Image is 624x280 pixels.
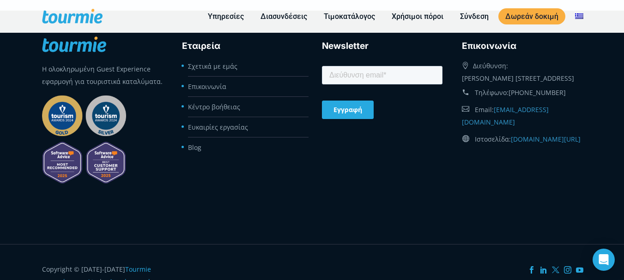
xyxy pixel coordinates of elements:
a: Facebook [528,266,535,274]
a: Επικοινωνία [188,82,226,91]
div: Email: [462,101,582,131]
a: LinkedIn [540,266,547,274]
a: Χρήσιμοι πόροι [385,11,450,22]
h3: Newsletter [322,39,442,53]
a: YouTube [576,266,583,274]
a: [EMAIL_ADDRESS][DOMAIN_NAME] [462,105,549,126]
a: Δωρεάν δοκιμή [498,8,565,24]
a: Tourmie [125,265,151,274]
a: Διασυνδέσεις [254,11,314,22]
div: Ιστοσελίδα: [462,131,582,148]
a: Instagram [564,266,571,274]
a: [PHONE_NUMBER] [509,88,566,97]
iframe: Form 2 [322,64,442,125]
div: Διεύθυνση: [PERSON_NAME] [STREET_ADDRESS] [462,57,582,84]
p: Η ολοκληρωμένη Guest Experience εφαρμογή για τουριστικά καταλύματα. [42,63,163,88]
a: Αλλαγή σε [568,11,590,22]
a: Ευκαιρίες εργασίας [188,123,248,131]
div: Open Intercom Messenger [593,249,615,271]
a: Τιμοκατάλογος [317,11,382,22]
a: Υπηρεσίες [201,11,251,22]
a: Blog [188,143,201,152]
h3: Εταιρεία [182,39,303,53]
a: Σχετικά με εμάς [188,62,237,71]
a: Κέντρο βοήθειας [188,102,240,111]
div: Τηλέφωνο: [462,84,582,101]
a: Twitter [552,266,559,274]
a: [DOMAIN_NAME][URL] [511,135,581,143]
h3: Eπικοινωνία [462,39,582,53]
a: Σύνδεση [453,11,496,22]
